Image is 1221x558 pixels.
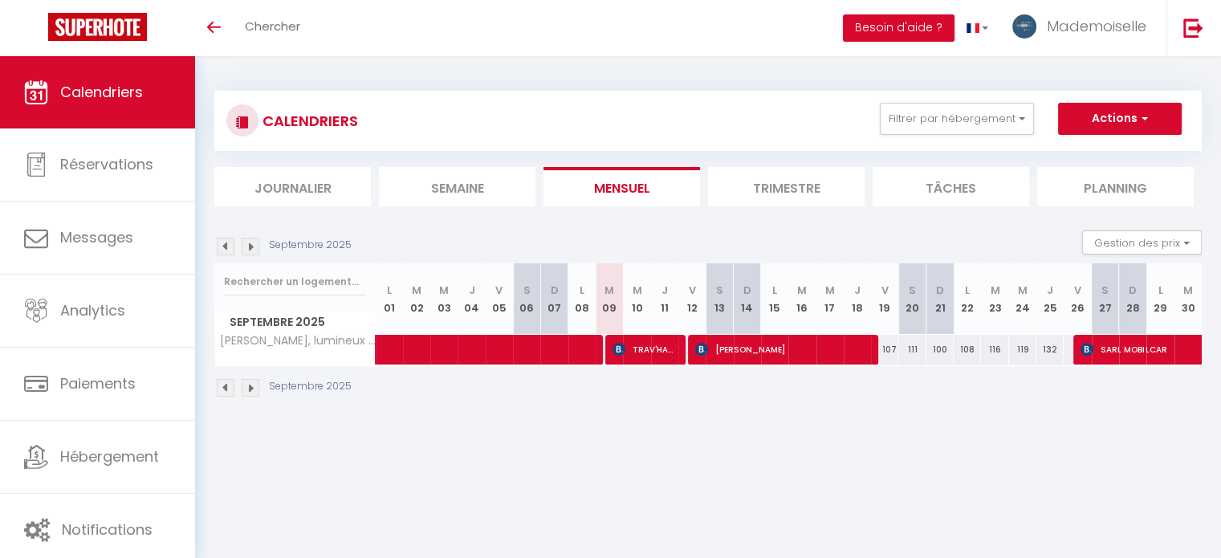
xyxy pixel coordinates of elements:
th: 24 [1009,263,1036,335]
abbr: D [1129,283,1137,298]
span: Chercher [245,18,300,35]
abbr: S [909,283,916,298]
th: 02 [403,263,430,335]
input: Rechercher un logement... [224,267,366,296]
th: 27 [1092,263,1119,335]
th: 16 [788,263,816,335]
div: 108 [954,335,981,365]
th: 20 [898,263,926,335]
span: Messages [60,227,133,247]
abbr: M [604,283,614,298]
th: 03 [430,263,458,335]
abbr: M [1018,283,1028,298]
abbr: D [551,283,559,298]
th: 14 [734,263,761,335]
th: 08 [568,263,596,335]
abbr: L [387,283,392,298]
span: Notifications [62,519,153,540]
span: Hébergement [60,446,159,466]
p: Septembre 2025 [269,238,352,253]
abbr: M [412,283,421,298]
li: Planning [1037,167,1194,206]
th: 12 [678,263,706,335]
th: 21 [926,263,954,335]
abbr: M [632,283,641,298]
abbr: L [965,283,970,298]
abbr: J [1047,283,1053,298]
abbr: S [1101,283,1109,298]
img: logout [1183,18,1203,38]
th: 25 [1036,263,1064,335]
abbr: J [854,283,861,298]
abbr: M [439,283,449,298]
div: 100 [926,335,954,365]
span: Réservations [60,154,153,174]
th: 06 [513,263,540,335]
span: [PERSON_NAME] [695,334,868,365]
th: 30 [1174,263,1202,335]
div: 116 [981,335,1008,365]
button: Actions [1058,103,1182,135]
abbr: J [469,283,475,298]
abbr: S [716,283,723,298]
abbr: D [936,283,944,298]
th: 17 [816,263,844,335]
button: Ouvrir le widget de chat LiveChat [13,6,61,55]
div: 111 [898,335,926,365]
li: Tâches [873,167,1029,206]
img: Super Booking [48,13,147,41]
div: 107 [871,335,898,365]
button: Gestion des prix [1082,230,1202,255]
button: Besoin d'aide ? [843,14,954,42]
li: Semaine [379,167,535,206]
th: 15 [761,263,788,335]
th: 29 [1146,263,1174,335]
th: 22 [954,263,981,335]
abbr: V [495,283,503,298]
abbr: M [1183,283,1193,298]
li: Trimestre [708,167,865,206]
th: 10 [623,263,650,335]
abbr: L [1158,283,1162,298]
th: 07 [540,263,568,335]
th: 01 [376,263,403,335]
th: 26 [1064,263,1091,335]
th: 28 [1119,263,1146,335]
li: Mensuel [543,167,700,206]
div: 119 [1009,335,1036,365]
abbr: M [991,283,1000,298]
th: 11 [651,263,678,335]
span: Mademoiselle [1047,16,1146,36]
th: 23 [981,263,1008,335]
th: 09 [596,263,623,335]
th: 13 [706,263,733,335]
abbr: J [661,283,668,298]
li: Journalier [214,167,371,206]
span: TRAV'HAUT BARRALLON [613,334,676,365]
th: 04 [458,263,485,335]
span: Analytics [60,300,125,320]
abbr: V [881,283,889,298]
abbr: M [825,283,835,298]
abbr: V [689,283,696,298]
span: Septembre 2025 [215,311,375,334]
button: Filtrer par hébergement [880,103,1034,135]
abbr: S [523,283,531,298]
th: 05 [486,263,513,335]
abbr: L [772,283,777,298]
th: 18 [844,263,871,335]
abbr: D [743,283,751,298]
span: Paiements [60,373,136,393]
h3: CALENDRIERS [258,103,358,139]
p: Septembre 2025 [269,379,352,394]
div: 132 [1036,335,1064,365]
th: 19 [871,263,898,335]
abbr: M [797,283,807,298]
abbr: V [1074,283,1081,298]
span: Calendriers [60,82,143,102]
span: [PERSON_NAME], lumineux et proche [GEOGRAPHIC_DATA] [218,335,378,347]
abbr: L [580,283,584,298]
img: ... [1012,14,1036,39]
